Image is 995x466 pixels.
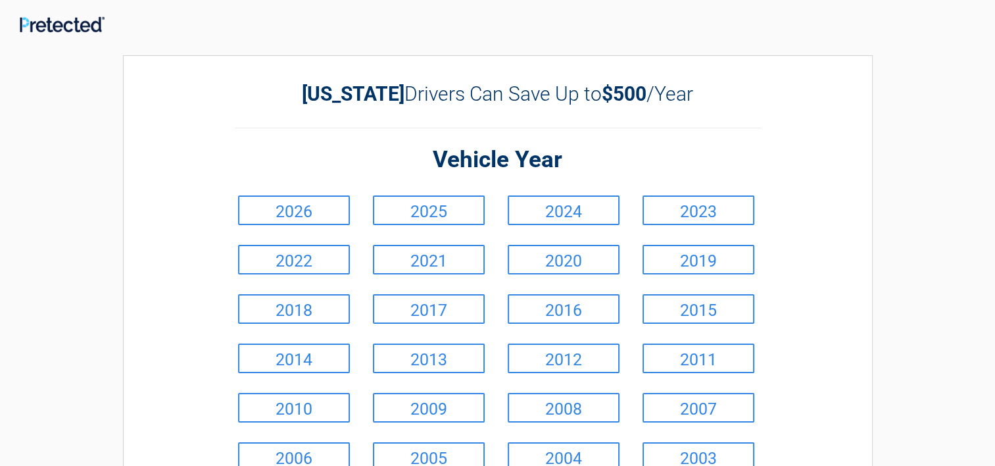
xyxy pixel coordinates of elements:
a: 2007 [643,393,754,423]
img: Main Logo [20,16,105,32]
a: 2026 [238,195,350,225]
a: 2015 [643,294,754,324]
h2: Vehicle Year [235,145,761,176]
a: 2024 [508,195,619,225]
a: 2020 [508,245,619,274]
a: 2018 [238,294,350,324]
b: $500 [602,82,646,105]
a: 2025 [373,195,485,225]
a: 2014 [238,344,350,373]
a: 2009 [373,393,485,423]
b: [US_STATE] [302,82,404,105]
a: 2019 [643,245,754,274]
a: 2012 [508,344,619,373]
a: 2008 [508,393,619,423]
a: 2011 [643,344,754,373]
a: 2010 [238,393,350,423]
a: 2023 [643,195,754,225]
a: 2013 [373,344,485,373]
a: 2022 [238,245,350,274]
a: 2021 [373,245,485,274]
a: 2016 [508,294,619,324]
a: 2017 [373,294,485,324]
h2: Drivers Can Save Up to /Year [235,82,761,105]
